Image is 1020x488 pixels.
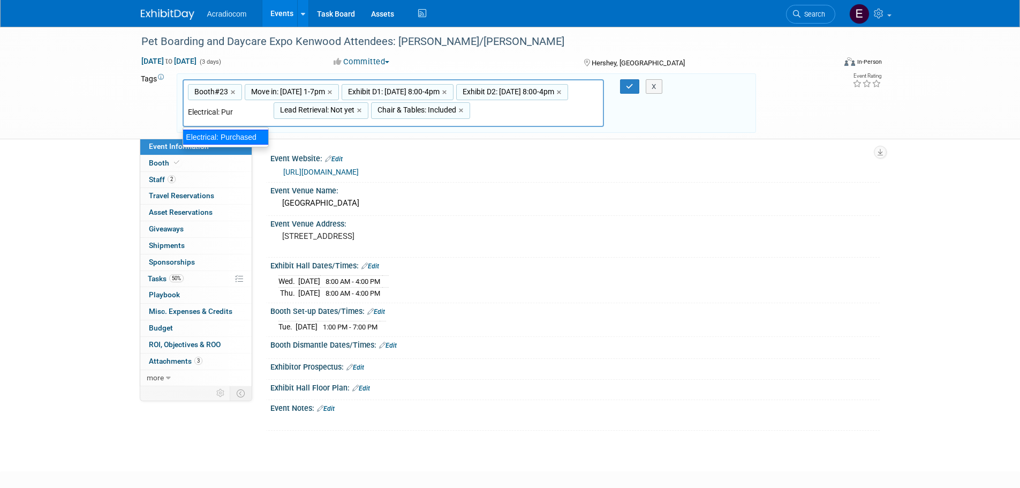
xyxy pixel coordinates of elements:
img: ExhibitDay [141,9,194,20]
span: ROI, Objectives & ROO [149,340,221,349]
span: Playbook [149,290,180,299]
td: [DATE] [296,321,318,333]
a: Sponsorships [140,254,252,271]
a: Edit [352,385,370,392]
span: Budget [149,324,173,332]
div: [GEOGRAPHIC_DATA] [278,195,872,212]
span: Move in: [DATE] 1-7pm [249,86,325,97]
span: Attachments [149,357,202,365]
button: X [646,79,662,94]
span: Chair & Tables: Included [375,104,456,115]
button: Committed [330,56,394,67]
a: Edit [317,405,335,412]
a: Misc. Expenses & Credits [140,304,252,320]
a: Search [786,5,835,24]
a: Edit [346,364,364,371]
span: Giveaways [149,224,184,233]
a: Event Information [140,139,252,155]
span: [DATE] [DATE] [141,56,197,66]
a: Budget [140,320,252,336]
a: Tasks50% [140,271,252,287]
i: Booth reservation complete [174,160,179,166]
span: to [164,57,174,65]
div: Event Venue Address: [270,216,880,229]
span: Lead Retrieval: Not yet [278,104,354,115]
a: × [328,86,335,99]
span: Travel Reservations [149,191,214,200]
td: Toggle Event Tabs [230,386,252,400]
div: Exhibit Hall Floor Plan: [270,380,880,394]
a: ROI, Objectives & ROO [140,337,252,353]
span: Booth#23 [192,86,228,97]
td: Personalize Event Tab Strip [211,386,230,400]
pre: [STREET_ADDRESS] [282,231,512,241]
div: Event Format [772,56,882,72]
a: × [442,86,449,99]
div: Event Venue Name: [270,183,880,196]
span: Shipments [149,241,185,250]
span: Sponsorships [149,258,195,266]
td: Thu. [278,288,298,299]
span: 1:00 PM - 7:00 PM [323,323,377,331]
div: Event Website: [270,151,880,164]
a: Edit [379,342,397,349]
span: Event Information [149,142,209,151]
input: Type tag and hit enter [188,107,274,117]
img: Elizabeth Martinez [849,4,870,24]
span: Misc. Expenses & Credits [149,307,232,316]
a: Shipments [140,238,252,254]
a: × [557,86,564,99]
span: Search [800,10,825,18]
td: [DATE] [298,288,320,299]
span: Booth [149,159,182,167]
span: Exhibit D1: [DATE] 8:00-4pm [346,86,440,97]
span: 2 [168,175,176,183]
div: Electrical: Purchased [183,130,269,145]
span: more [147,373,164,382]
a: Attachments3 [140,354,252,370]
a: Edit [361,262,379,270]
div: Pet Boarding and Daycare Expo Kenwood Attendees: [PERSON_NAME]/[PERSON_NAME] [138,32,819,51]
span: Tasks [148,274,184,283]
a: Edit [325,155,343,163]
td: Wed. [278,276,298,288]
a: Booth [140,155,252,171]
span: 8:00 AM - 4:00 PM [326,277,380,286]
div: Event Rating [852,73,881,79]
span: (3 days) [199,58,221,65]
span: 8:00 AM - 4:00 PM [326,289,380,297]
a: Edit [367,308,385,316]
a: [URL][DOMAIN_NAME] [283,168,359,176]
a: × [231,86,238,99]
td: Tags [141,73,167,133]
span: 50% [169,274,184,282]
div: Booth Dismantle Dates/Times: [270,337,880,351]
a: Travel Reservations [140,188,252,204]
span: 3 [194,357,202,365]
img: Format-Inperson.png [844,57,855,66]
div: In-Person [857,58,882,66]
span: Exhibit D2: [DATE] 8:00-4pm [460,86,554,97]
a: Staff2 [140,172,252,188]
a: Playbook [140,287,252,303]
a: × [357,104,364,117]
span: Asset Reservations [149,208,213,216]
span: Hershey, [GEOGRAPHIC_DATA] [592,59,685,67]
div: Exhibit Hall Dates/Times: [270,258,880,272]
td: Tue. [278,321,296,333]
a: Giveaways [140,221,252,237]
div: Exhibitor Prospectus: [270,359,880,373]
span: Acradiocom [207,10,247,18]
div: Booth Set-up Dates/Times: [270,303,880,317]
div: Event Notes: [270,400,880,414]
span: Staff [149,175,176,184]
a: more [140,370,252,386]
a: Asset Reservations [140,205,252,221]
a: × [459,104,466,117]
td: [DATE] [298,276,320,288]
